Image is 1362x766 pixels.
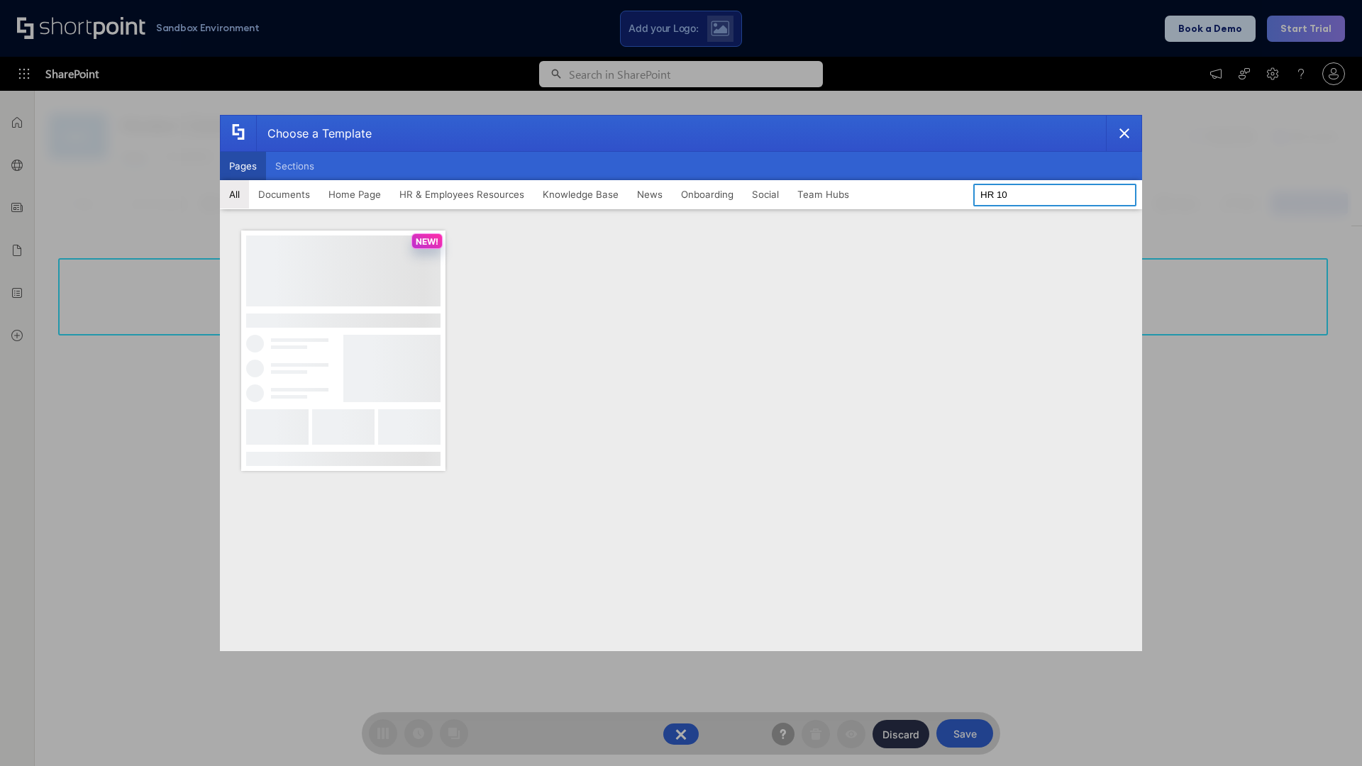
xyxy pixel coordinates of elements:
[256,116,372,151] div: Choose a Template
[1291,698,1362,766] iframe: Chat Widget
[973,184,1136,206] input: Search
[319,180,390,209] button: Home Page
[220,152,266,180] button: Pages
[743,180,788,209] button: Social
[249,180,319,209] button: Documents
[266,152,323,180] button: Sections
[390,180,533,209] button: HR & Employees Resources
[672,180,743,209] button: Onboarding
[220,180,249,209] button: All
[788,180,858,209] button: Team Hubs
[628,180,672,209] button: News
[533,180,628,209] button: Knowledge Base
[416,236,438,247] p: NEW!
[220,115,1142,651] div: template selector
